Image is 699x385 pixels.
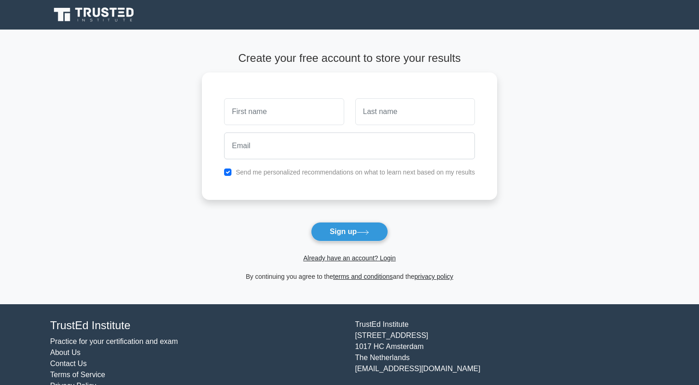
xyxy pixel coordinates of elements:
[50,349,81,356] a: About Us
[355,98,475,125] input: Last name
[50,371,105,379] a: Terms of Service
[236,168,475,176] label: Send me personalized recommendations on what to learn next based on my results
[196,271,503,282] div: By continuing you agree to the and the
[333,273,393,280] a: terms and conditions
[202,52,497,65] h4: Create your free account to store your results
[50,319,344,332] h4: TrustEd Institute
[224,98,344,125] input: First name
[50,360,87,367] a: Contact Us
[50,337,178,345] a: Practice for your certification and exam
[311,222,389,241] button: Sign up
[224,132,475,159] input: Email
[414,273,453,280] a: privacy policy
[303,254,395,262] a: Already have an account? Login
